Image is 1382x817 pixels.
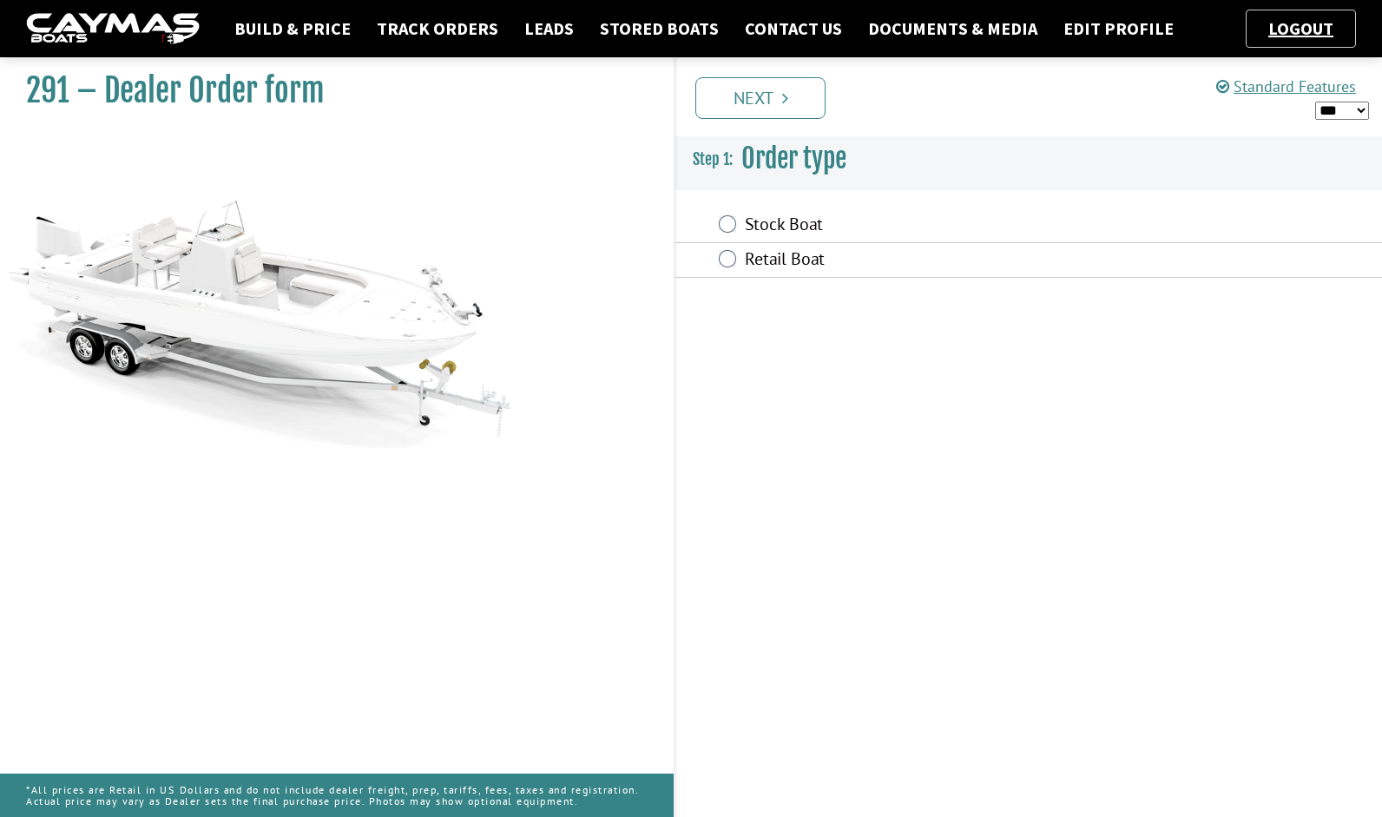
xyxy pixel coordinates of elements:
[736,17,851,40] a: Contact Us
[1260,17,1342,39] a: Logout
[26,71,630,110] h1: 291 – Dealer Order form
[691,75,1382,119] ul: Pagination
[1216,76,1356,96] a: Standard Features
[695,77,826,119] a: Next
[516,17,582,40] a: Leads
[745,214,1127,239] label: Stock Boat
[1055,17,1182,40] a: Edit Profile
[859,17,1046,40] a: Documents & Media
[591,17,727,40] a: Stored Boats
[226,17,359,40] a: Build & Price
[368,17,507,40] a: Track Orders
[26,775,648,815] p: *All prices are Retail in US Dollars and do not include dealer freight, prep, tariffs, fees, taxe...
[26,13,200,45] img: caymas-dealer-connect-2ed40d3bc7270c1d8d7ffb4b79bf05adc795679939227970def78ec6f6c03838.gif
[675,127,1382,191] h3: Order type
[745,248,1127,273] label: Retail Boat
